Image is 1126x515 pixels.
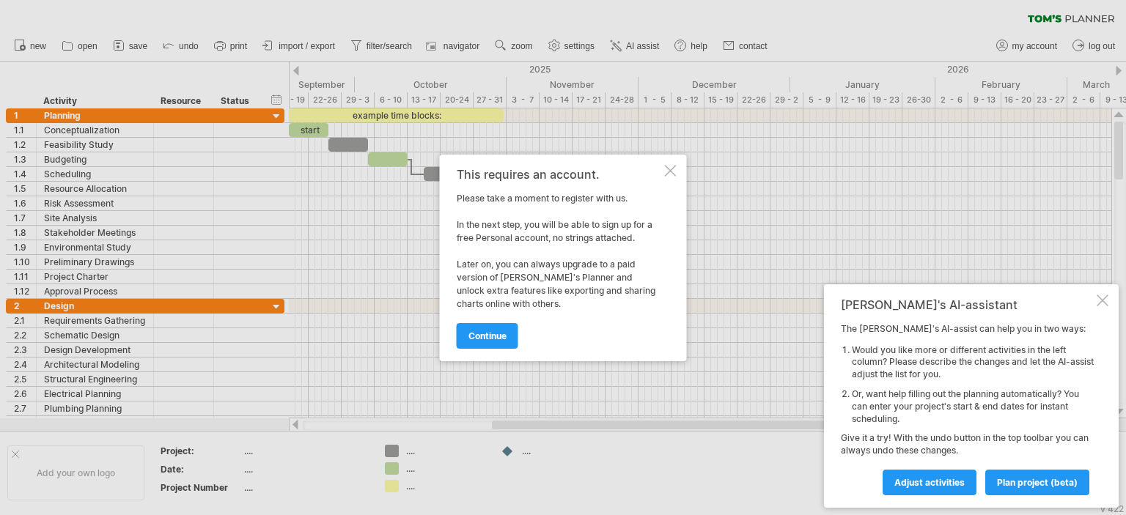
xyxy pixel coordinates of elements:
[894,477,965,488] span: Adjust activities
[841,323,1094,494] div: The [PERSON_NAME]'s AI-assist can help you in two ways: Give it a try! With the undo button in th...
[852,344,1094,381] li: Would you like more or different activities in the left column? Please describe the changes and l...
[457,168,662,181] div: This requires an account.
[457,323,518,349] a: continue
[852,388,1094,425] li: Or, want help filling out the planning automatically? You can enter your project's start & end da...
[985,470,1089,495] a: plan project (beta)
[841,297,1094,312] div: [PERSON_NAME]'s AI-assistant
[457,168,662,348] div: Please take a moment to register with us. In the next step, you will be able to sign up for a fre...
[883,470,976,495] a: Adjust activities
[468,330,507,341] span: continue
[997,477,1078,488] span: plan project (beta)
